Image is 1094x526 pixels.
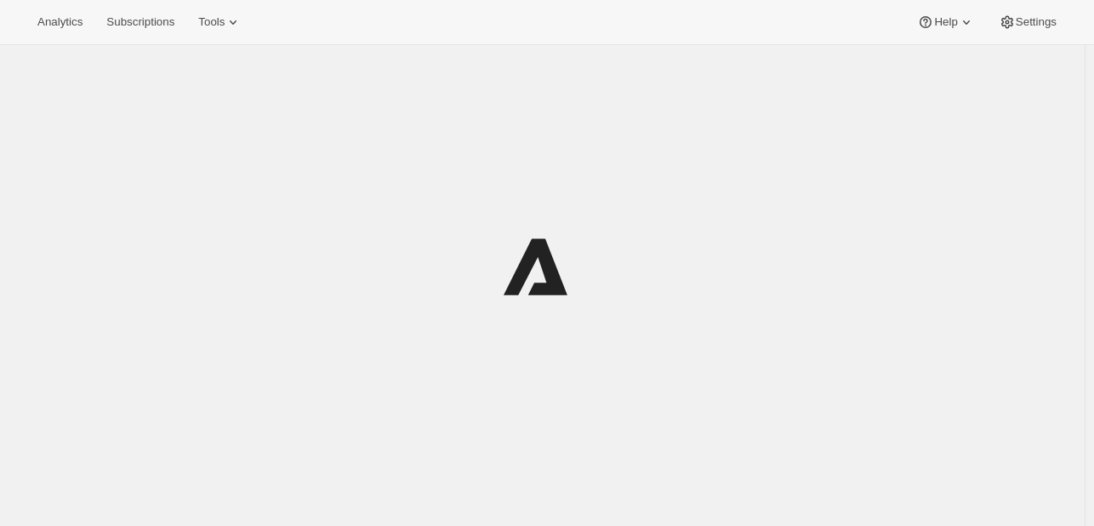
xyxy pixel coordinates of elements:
[96,10,185,34] button: Subscriptions
[106,15,174,29] span: Subscriptions
[188,10,252,34] button: Tools
[37,15,83,29] span: Analytics
[198,15,225,29] span: Tools
[1016,15,1057,29] span: Settings
[907,10,984,34] button: Help
[989,10,1067,34] button: Settings
[27,10,93,34] button: Analytics
[934,15,957,29] span: Help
